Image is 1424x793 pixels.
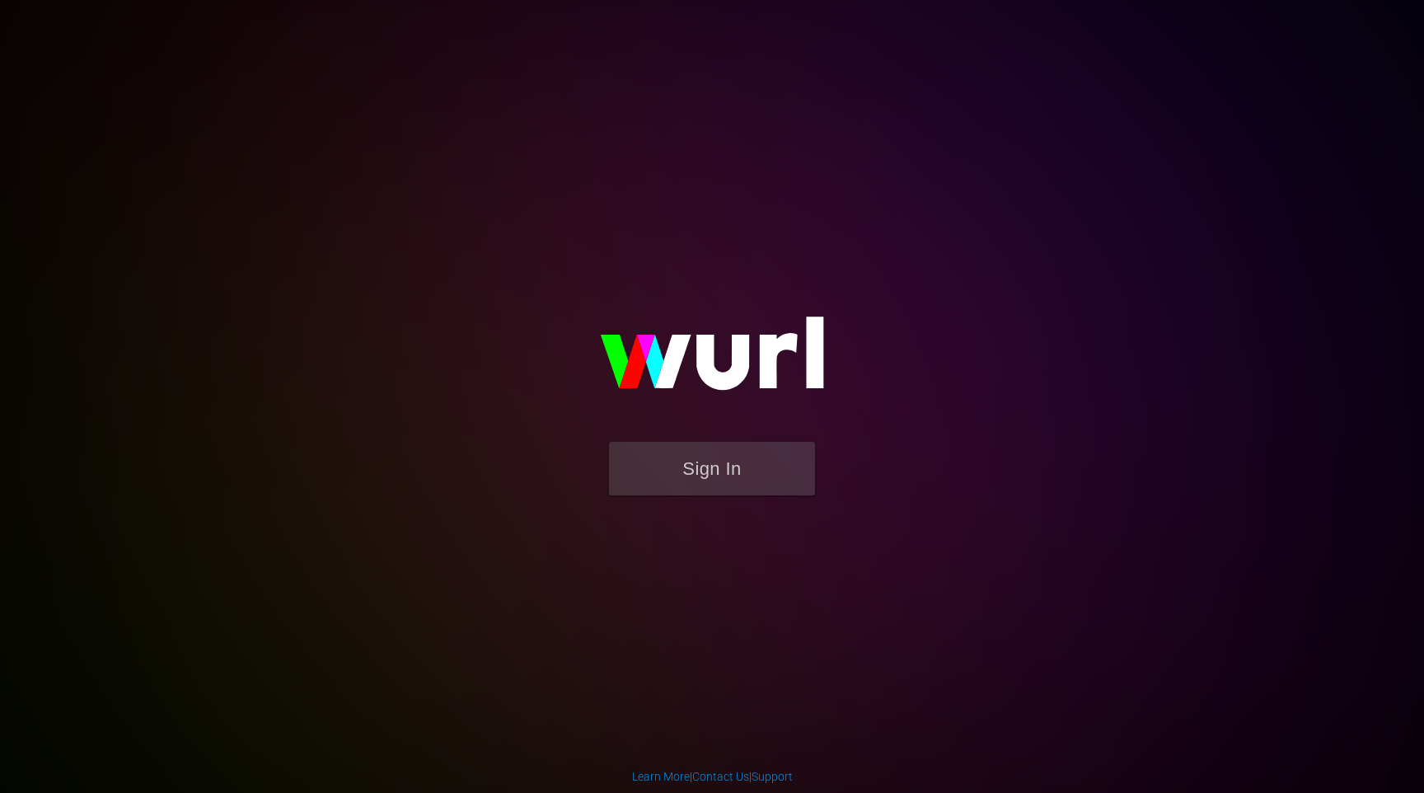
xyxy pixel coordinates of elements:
a: Learn More [632,770,690,783]
a: Support [752,770,793,783]
a: Contact Us [692,770,749,783]
div: | | [632,768,793,785]
button: Sign In [609,442,815,495]
img: wurl-logo-on-black-223613ac3d8ba8fe6dc639794a292ebdb59501304c7dfd60c99c58986ef67473.svg [547,281,877,441]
